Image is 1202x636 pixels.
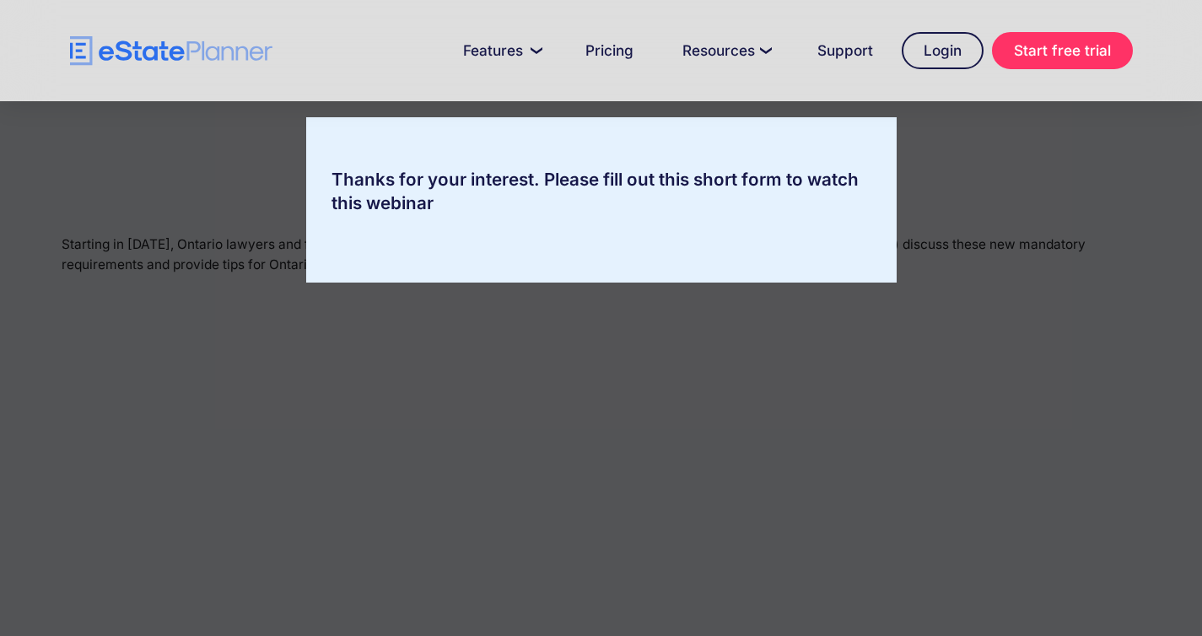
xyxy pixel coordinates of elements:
a: Features [443,34,557,67]
a: Support [797,34,893,67]
div: Thanks for your interest. Please fill out this short form to watch this webinar [306,168,897,215]
a: Login [902,32,984,69]
a: Resources [662,34,789,67]
a: Start free trial [992,32,1133,69]
a: Pricing [565,34,654,67]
